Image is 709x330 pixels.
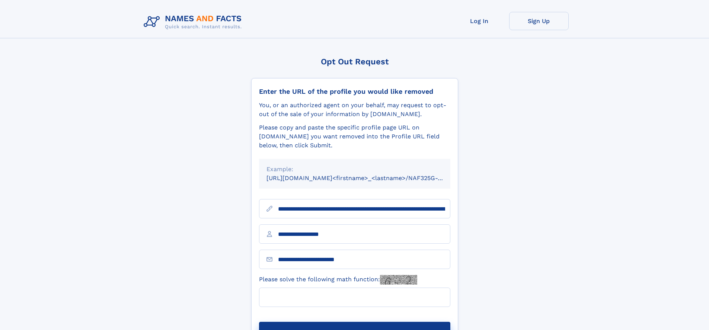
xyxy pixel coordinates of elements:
a: Sign Up [509,12,569,30]
div: You, or an authorized agent on your behalf, may request to opt-out of the sale of your informatio... [259,101,450,119]
div: Example: [266,165,443,174]
small: [URL][DOMAIN_NAME]<firstname>_<lastname>/NAF325G-xxxxxxxx [266,174,464,182]
div: Enter the URL of the profile you would like removed [259,87,450,96]
div: Opt Out Request [251,57,458,66]
a: Log In [450,12,509,30]
img: Logo Names and Facts [141,12,248,32]
label: Please solve the following math function: [259,275,417,285]
div: Please copy and paste the specific profile page URL on [DOMAIN_NAME] you want removed into the Pr... [259,123,450,150]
